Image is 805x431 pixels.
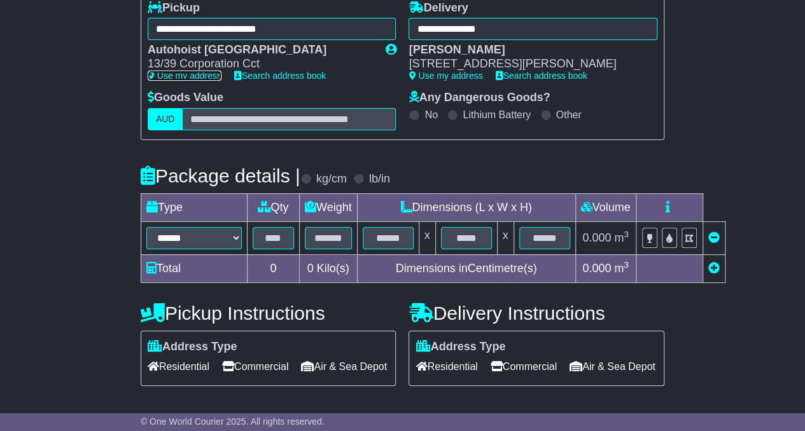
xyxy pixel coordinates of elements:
[148,357,209,376] span: Residential
[247,254,299,282] td: 0
[708,262,720,275] a: Add new item
[148,43,373,57] div: Autohoist [GEOGRAPHIC_DATA]
[141,193,247,221] td: Type
[369,172,390,186] label: lb/in
[299,193,357,221] td: Weight
[575,193,636,221] td: Volume
[497,221,514,254] td: x
[409,43,645,57] div: [PERSON_NAME]
[409,1,468,15] label: Delivery
[419,221,435,254] td: x
[624,229,629,239] sup: 3
[148,340,237,354] label: Address Type
[409,57,645,71] div: [STREET_ADDRESS][PERSON_NAME]
[416,340,505,354] label: Address Type
[247,193,299,221] td: Qty
[708,231,720,244] a: Remove this item
[424,109,437,121] label: No
[582,262,611,275] span: 0.000
[148,1,200,15] label: Pickup
[234,71,326,81] a: Search address book
[463,109,531,121] label: Lithium Battery
[416,357,477,376] span: Residential
[556,109,582,121] label: Other
[141,303,396,324] h4: Pickup Instructions
[307,262,314,275] span: 0
[570,357,655,376] span: Air & Sea Depot
[491,357,557,376] span: Commercial
[409,71,482,81] a: Use my address
[299,254,357,282] td: Kilo(s)
[409,303,664,324] h4: Delivery Instructions
[614,231,629,244] span: m
[141,416,325,427] span: © One World Courier 2025. All rights reserved.
[222,357,288,376] span: Commercial
[357,254,575,282] td: Dimensions in Centimetre(s)
[148,71,221,81] a: Use my address
[148,57,373,71] div: 13/39 Corporation Cct
[316,172,347,186] label: kg/cm
[357,193,575,221] td: Dimensions (L x W x H)
[409,91,550,105] label: Any Dangerous Goods?
[148,91,223,105] label: Goods Value
[141,254,247,282] td: Total
[582,231,611,244] span: 0.000
[148,108,183,130] label: AUD
[141,165,300,186] h4: Package details |
[496,71,587,81] a: Search address book
[624,260,629,270] sup: 3
[301,357,387,376] span: Air & Sea Depot
[614,262,629,275] span: m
